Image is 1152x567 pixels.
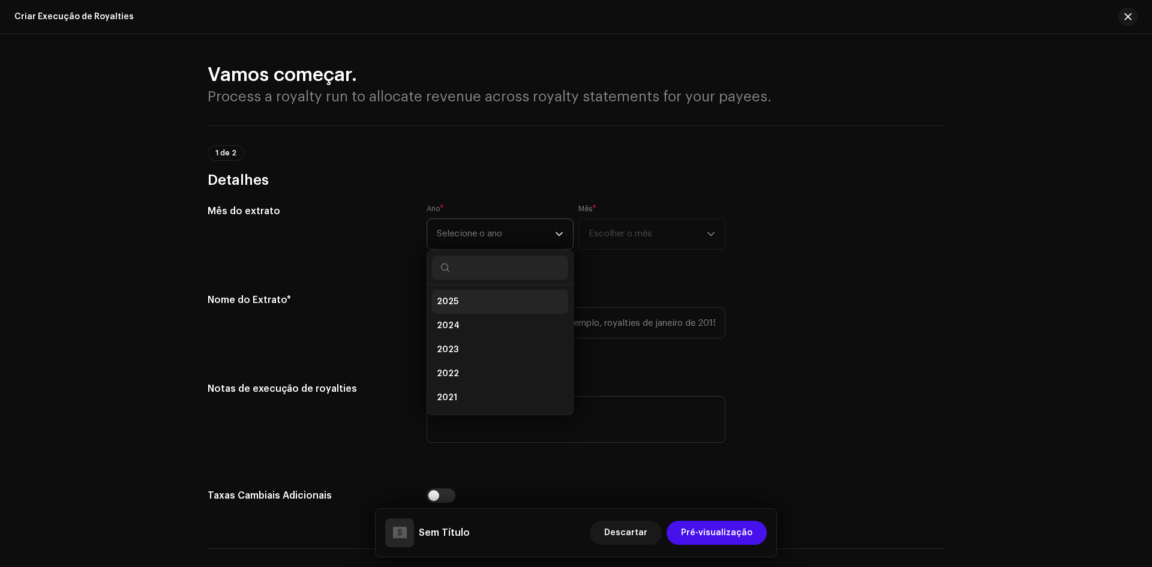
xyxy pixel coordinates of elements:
h3: Detalhes [208,170,944,190]
span: 2022 [437,368,459,380]
button: Pré-visualização [667,521,767,545]
h5: Sem Título [419,526,470,540]
div: dropdown trigger [555,219,563,249]
li: 2020 [432,410,568,434]
h2: Vamos começar. [208,63,944,87]
span: 2025 [437,296,458,308]
span: 1 de 2 [215,149,236,157]
span: 2021 [437,392,457,404]
li: 2021 [432,386,568,410]
span: Process a royalty run to allocate revenue across royalty statements for your payees. [208,89,772,104]
li: 2023 [432,338,568,362]
h5: Notas de execução de royalties [208,382,407,396]
span: 2023 [437,344,458,356]
label: Ano [427,204,444,214]
label: Mês [578,204,596,214]
span: Descartar [604,521,647,545]
span: 2024 [437,320,460,332]
li: 2024 [432,314,568,338]
h5: Mês do extrato [208,204,407,218]
h5: Taxas Cambiais Adicionais [208,488,407,503]
h5: Nome do Extrato* [208,293,407,307]
span: Selecione o ano [437,219,555,249]
input: Digite o Nome do Extrato; por exemplo, royalties de janeiro de 2015 [427,307,725,338]
button: Descartar [590,521,662,545]
span: Pré-visualização [681,521,752,545]
li: 2025 [432,290,568,314]
li: 2022 [432,362,568,386]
